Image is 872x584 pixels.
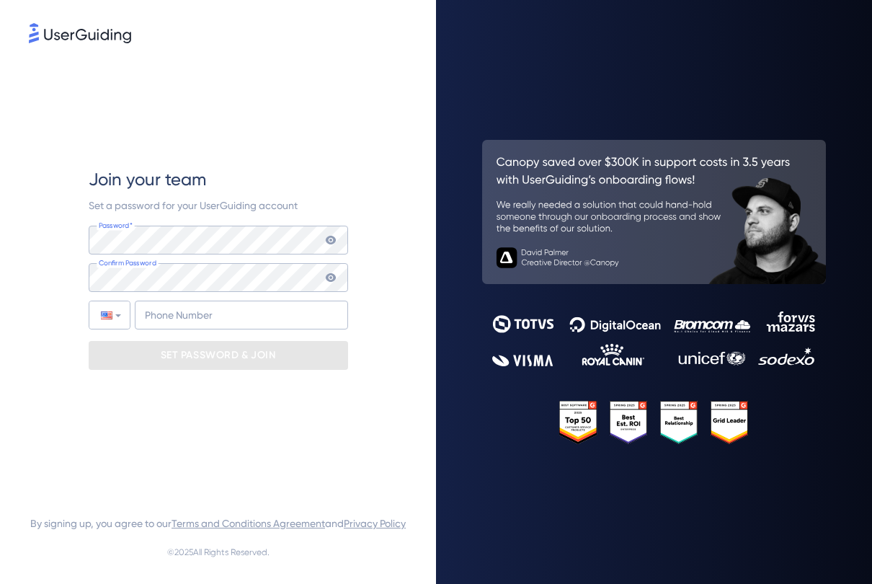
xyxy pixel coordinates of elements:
div: United States: + 1 [89,301,130,329]
span: By signing up, you agree to our and [30,515,406,532]
img: 26c0aa7c25a843aed4baddd2b5e0fa68.svg [482,140,826,283]
a: Terms and Conditions Agreement [172,518,325,529]
img: 8faab4ba6bc7696a72372aa768b0286c.svg [29,23,131,43]
img: 25303e33045975176eb484905ab012ff.svg [559,401,748,444]
a: Privacy Policy [344,518,406,529]
span: Join your team [89,168,206,191]
span: Set a password for your UserGuiding account [89,200,298,211]
p: SET PASSWORD & JOIN [161,344,276,367]
img: 9302ce2ac39453076f5bc0f2f2ca889b.svg [492,311,815,366]
span: © 2025 All Rights Reserved. [167,544,270,561]
input: Phone Number [135,301,348,329]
